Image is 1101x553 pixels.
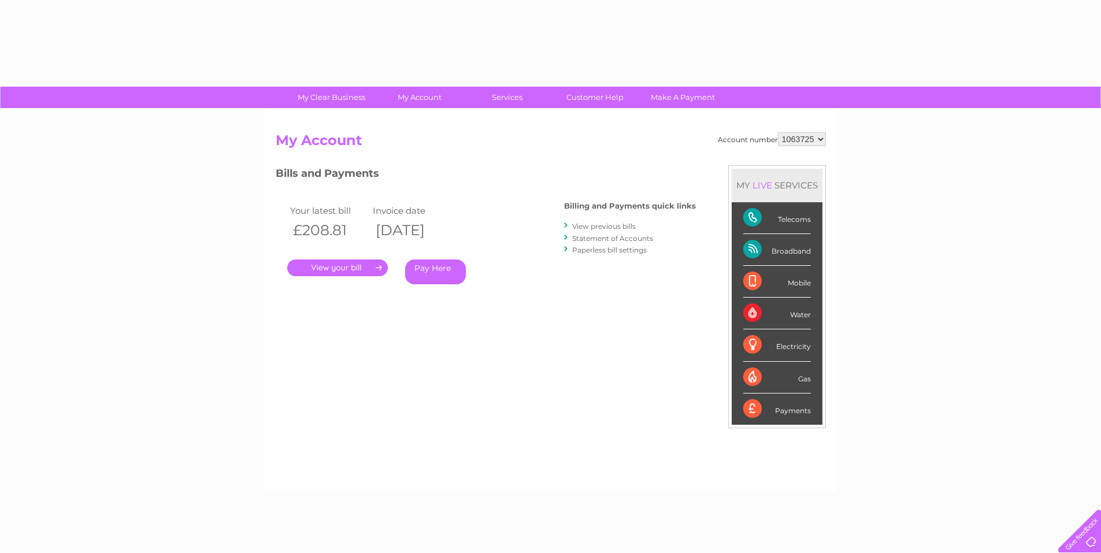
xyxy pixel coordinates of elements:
td: Your latest bill [287,203,370,218]
div: Payments [743,394,811,425]
h4: Billing and Payments quick links [564,202,696,210]
a: Customer Help [547,87,643,108]
th: £208.81 [287,218,370,242]
a: My Account [372,87,467,108]
div: Gas [743,362,811,394]
th: [DATE] [370,218,453,242]
h2: My Account [276,132,826,154]
td: Invoice date [370,203,453,218]
div: LIVE [750,180,774,191]
a: Pay Here [405,259,466,284]
div: Broadband [743,234,811,266]
div: Electricity [743,329,811,361]
a: Services [459,87,555,108]
div: Account number [718,132,826,146]
a: Paperless bill settings [572,246,647,254]
div: Mobile [743,266,811,298]
a: Statement of Accounts [572,234,653,243]
a: My Clear Business [284,87,379,108]
h3: Bills and Payments [276,165,696,185]
a: View previous bills [572,222,636,231]
div: Telecoms [743,202,811,234]
a: Make A Payment [635,87,731,108]
div: Water [743,298,811,329]
a: . [287,259,388,276]
div: MY SERVICES [732,169,822,202]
